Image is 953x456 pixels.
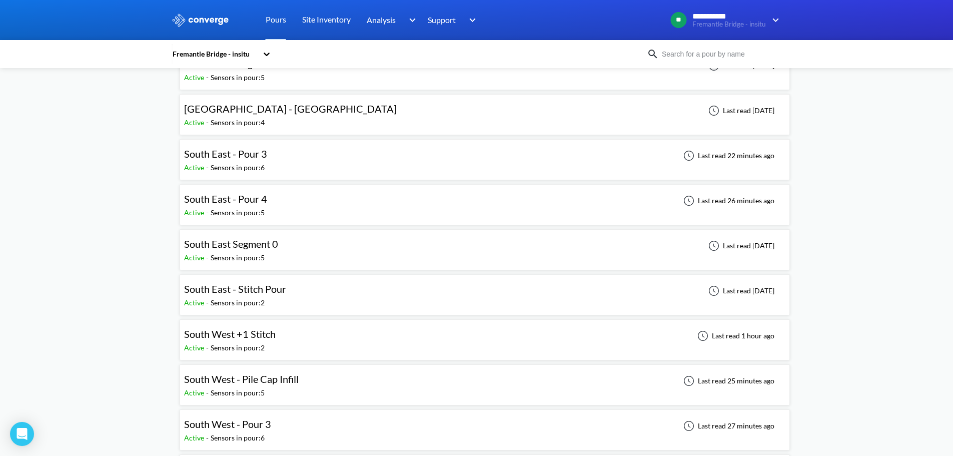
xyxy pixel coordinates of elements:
[703,105,777,117] div: Last read [DATE]
[180,421,790,429] a: South West - Pour 3Active-Sensors in pour:6Last read 27 minutes ago
[206,163,211,172] span: -
[211,162,265,173] div: Sensors in pour: 6
[402,14,418,26] img: downArrow.svg
[206,118,211,127] span: -
[428,14,456,26] span: Support
[211,342,265,353] div: Sensors in pour: 2
[692,330,777,342] div: Last read 1 hour ago
[184,283,286,295] span: South East - Stitch Pour
[184,418,271,430] span: South West - Pour 3
[367,14,396,26] span: Analysis
[211,387,265,398] div: Sensors in pour: 5
[659,49,780,60] input: Search for a pour by name
[703,240,777,252] div: Last read [DATE]
[180,376,790,384] a: South West - Pile Cap InfillActive-Sensors in pour:5Last read 25 minutes ago
[184,208,206,217] span: Active
[184,193,267,205] span: South East - Pour 4
[184,343,206,352] span: Active
[184,148,267,160] span: South East - Pour 3
[184,238,278,250] span: South East Segment 0
[206,253,211,262] span: -
[211,72,265,83] div: Sensors in pour: 5
[211,297,265,308] div: Sensors in pour: 2
[180,241,790,249] a: South East Segment 0Active-Sensors in pour:5Last read [DATE]
[678,375,777,387] div: Last read 25 minutes ago
[180,61,790,69] a: North West Segment 0Active-Sensors in pour:5Last read [DATE]
[692,21,766,28] span: Fremantle Bridge - insitu
[184,328,276,340] span: South West +1 Stitch
[172,49,258,60] div: Fremantle Bridge - insitu
[463,14,479,26] img: downArrow.svg
[678,195,777,207] div: Last read 26 minutes ago
[206,388,211,397] span: -
[180,106,790,114] a: [GEOGRAPHIC_DATA] - [GEOGRAPHIC_DATA]Active-Sensors in pour:4Last read [DATE]
[172,14,230,27] img: logo_ewhite.svg
[180,151,790,159] a: South East - Pour 3Active-Sensors in pour:6Last read 22 minutes ago
[180,286,790,294] a: South East - Stitch PourActive-Sensors in pour:2Last read [DATE]
[678,420,777,432] div: Last read 27 minutes ago
[180,331,790,339] a: South West +1 StitchActive-Sensors in pour:2Last read 1 hour ago
[180,196,790,204] a: South East - Pour 4Active-Sensors in pour:5Last read 26 minutes ago
[10,422,34,446] div: Open Intercom Messenger
[766,14,782,26] img: downArrow.svg
[211,432,265,443] div: Sensors in pour: 6
[206,298,211,307] span: -
[184,118,206,127] span: Active
[678,150,777,162] div: Last read 22 minutes ago
[206,73,211,82] span: -
[206,208,211,217] span: -
[211,207,265,218] div: Sensors in pour: 5
[211,117,265,128] div: Sensors in pour: 4
[184,373,299,385] span: South West - Pile Cap Infill
[184,163,206,172] span: Active
[184,298,206,307] span: Active
[184,253,206,262] span: Active
[211,252,265,263] div: Sensors in pour: 5
[184,103,397,115] span: [GEOGRAPHIC_DATA] - [GEOGRAPHIC_DATA]
[206,343,211,352] span: -
[184,73,206,82] span: Active
[184,433,206,442] span: Active
[647,48,659,60] img: icon-search.svg
[703,285,777,297] div: Last read [DATE]
[206,433,211,442] span: -
[184,388,206,397] span: Active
